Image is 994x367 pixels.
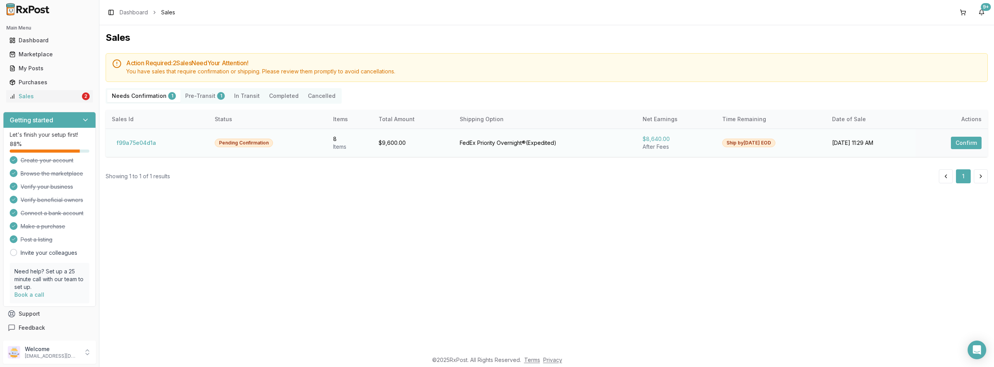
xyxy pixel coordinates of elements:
button: f99a75e04d1a [112,137,161,149]
div: Open Intercom Messenger [968,341,986,359]
button: 9+ [975,6,988,19]
div: 1 [217,92,225,100]
button: Support [3,307,96,321]
div: [DATE] 11:29 AM [832,139,909,147]
span: Connect a bank account [21,209,83,217]
h3: Getting started [10,115,53,125]
div: Dashboard [9,37,90,44]
p: [EMAIL_ADDRESS][DOMAIN_NAME] [25,353,79,359]
a: My Posts [6,61,93,75]
div: Marketplace [9,50,90,58]
div: 8 [333,135,366,143]
th: Actions [916,110,988,129]
th: Total Amount [372,110,454,129]
div: My Posts [9,64,90,72]
a: Sales2 [6,89,93,103]
button: Completed [264,90,303,102]
span: Verify beneficial owners [21,196,83,204]
div: After Fees [643,143,709,151]
button: In Transit [229,90,264,102]
a: Book a call [14,291,44,298]
a: Invite your colleagues [21,249,77,257]
span: Post a listing [21,236,52,244]
div: Pending Confirmation [215,139,273,147]
img: User avatar [8,346,20,358]
img: RxPost Logo [3,3,53,16]
span: Verify your business [21,183,73,191]
button: Purchases [3,76,96,89]
div: 1 [168,92,176,100]
div: 9+ [981,3,991,11]
th: Items [327,110,372,129]
div: $9,600.00 [379,139,447,147]
span: Feedback [19,324,45,332]
div: Ship by [DATE] EOD [722,139,775,147]
a: Dashboard [120,9,148,16]
div: Item s [333,143,366,151]
div: Sales [9,92,80,100]
button: Cancelled [303,90,340,102]
a: Terms [524,357,540,363]
a: Privacy [543,357,562,363]
span: Make a purchase [21,223,65,230]
button: Marketplace [3,48,96,61]
h2: Main Menu [6,25,93,31]
div: $8,640.00 [643,135,709,143]
nav: breadcrumb [120,9,175,16]
h5: Action Required: 2 Sale s Need Your Attention! [126,60,981,66]
div: Showing 1 to 1 of 1 results [106,172,170,180]
th: Net Earnings [636,110,716,129]
th: Shipping Option [454,110,636,129]
div: Purchases [9,78,90,86]
button: 1 [956,169,971,183]
button: Needs Confirmation [107,90,181,102]
p: Let's finish your setup first! [10,131,89,139]
p: Welcome [25,345,79,353]
span: Browse the marketplace [21,170,83,177]
span: Create your account [21,157,73,164]
a: Purchases [6,75,93,89]
span: Sales [161,9,175,16]
button: My Posts [3,62,96,75]
a: Marketplace [6,47,93,61]
button: Confirm [951,137,982,149]
div: You have sales that require confirmation or shipping. Please review them promptly to avoid cancel... [126,68,981,75]
th: Date of Sale [826,110,916,129]
p: Need help? Set up a 25 minute call with our team to set up. [14,268,85,291]
button: Sales2 [3,90,96,103]
span: 88 % [10,140,22,148]
h1: Sales [106,31,988,44]
th: Status [209,110,327,129]
th: Time Remaining [716,110,826,129]
th: Sales Id [106,110,209,129]
button: Feedback [3,321,96,335]
button: Dashboard [3,34,96,47]
div: FedEx Priority Overnight® ( Expedited ) [460,139,630,147]
div: 2 [82,92,90,100]
a: Dashboard [6,33,93,47]
button: Pre-Transit [181,90,229,102]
